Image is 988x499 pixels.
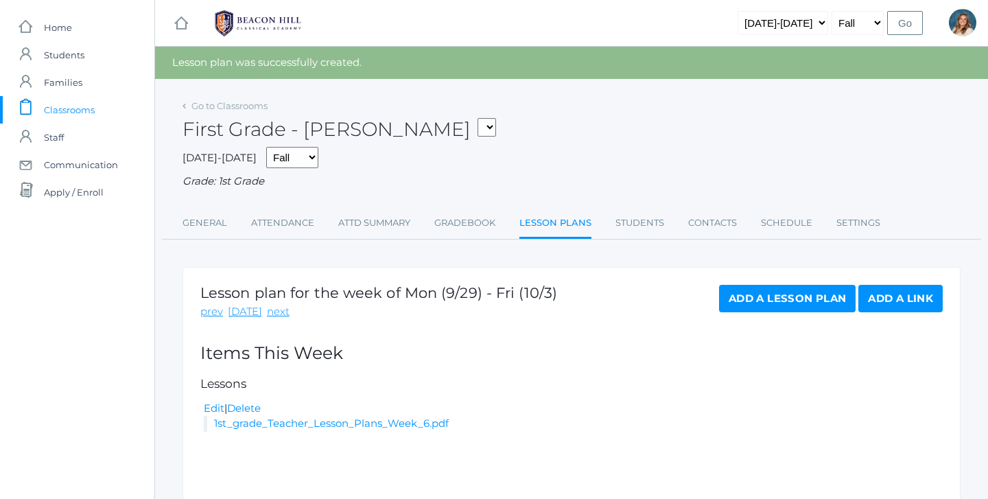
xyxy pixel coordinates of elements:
a: Students [615,209,664,237]
span: Staff [44,124,64,151]
a: General [183,209,227,237]
span: Apply / Enroll [44,178,104,206]
a: 1st_grade_Teacher_Lesson_Plans_Week_6.pdf [214,417,449,430]
div: Liv Barber [949,9,976,36]
h2: First Grade - [PERSON_NAME] [183,119,496,140]
a: Contacts [688,209,737,237]
a: Lesson Plans [519,209,591,239]
a: next [267,304,290,320]
span: Students [44,41,84,69]
a: Edit [204,402,224,415]
a: Gradebook [434,209,495,237]
a: Settings [836,209,880,237]
span: [DATE]-[DATE] [183,151,257,164]
h1: Lesson plan for the week of Mon (9/29) - Fri (10/3) [200,285,557,301]
a: Attendance [251,209,314,237]
a: Delete [227,402,261,415]
a: Add a Lesson Plan [719,285,856,312]
span: Families [44,69,82,96]
a: Add a Link [858,285,943,312]
span: Classrooms [44,96,95,124]
div: | [204,401,943,417]
img: 1_BHCALogos-05.png [207,6,309,40]
span: Communication [44,151,118,178]
div: Grade: 1st Grade [183,174,961,189]
span: Home [44,14,72,41]
a: Attd Summary [338,209,410,237]
div: Lesson plan was successfully created. [155,47,988,79]
h2: Items This Week [200,344,943,363]
a: Go to Classrooms [191,100,268,111]
h5: Lessons [200,378,943,391]
a: [DATE] [228,304,262,320]
input: Go [887,11,923,35]
a: Schedule [761,209,812,237]
a: prev [200,304,223,320]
